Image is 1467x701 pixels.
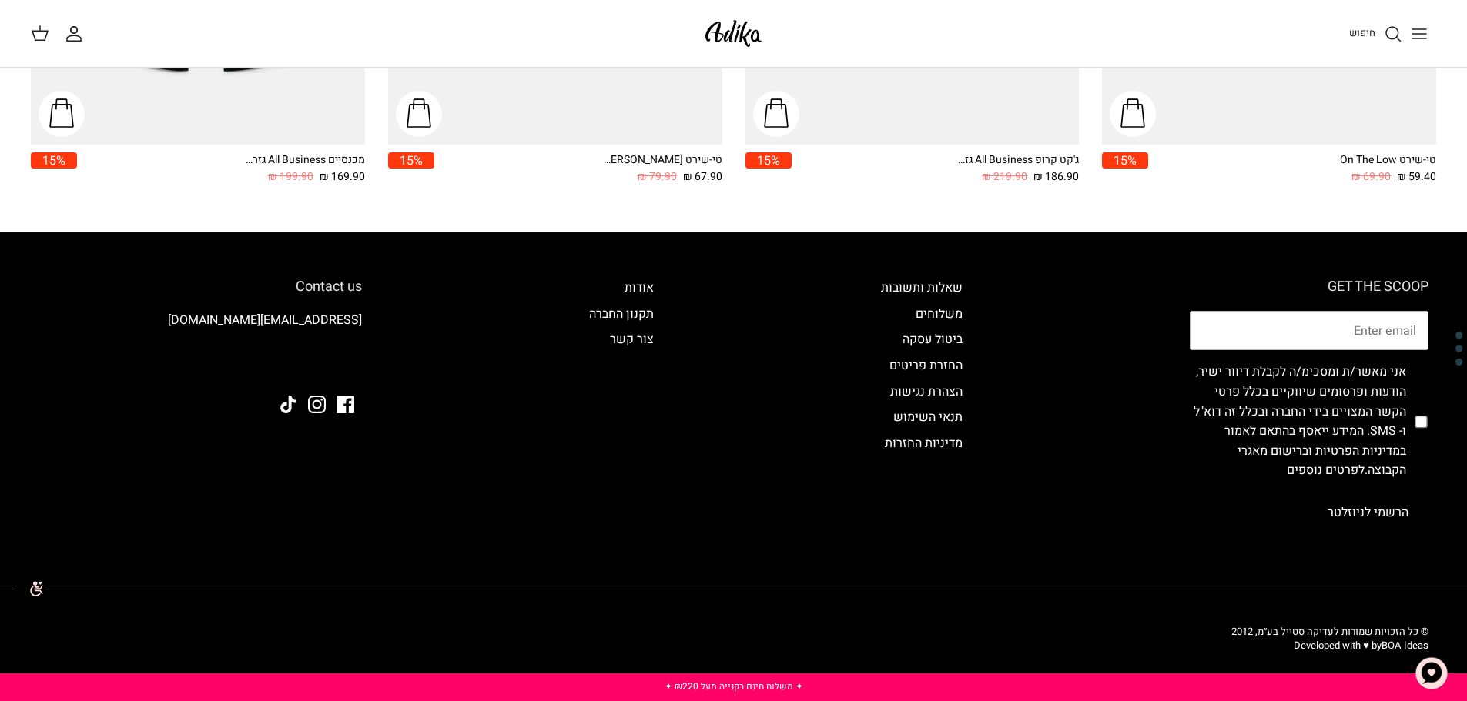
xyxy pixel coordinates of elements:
[1351,169,1391,185] span: 69.90 ₪
[1308,493,1428,532] button: הרשמי לניוזלטר
[599,152,722,169] div: טי-שירט [PERSON_NAME] שרוולים ארוכים
[1190,311,1428,351] input: Email
[1349,25,1402,43] a: חיפוש
[388,152,434,169] span: 15%
[31,152,77,169] span: 15%
[903,330,963,349] a: ביטול עסקה
[1102,152,1148,169] span: 15%
[665,679,803,693] a: ✦ משלוח חינם בקנייה מעל ₪220 ✦
[956,152,1079,169] div: ג'קט קרופ All Business גזרה מחויטת
[77,152,365,185] a: מכנסיים All Business גזרה מחויטת 169.90 ₪ 199.90 ₪
[683,169,722,185] span: 67.90 ₪
[610,330,654,349] a: צור קשר
[1033,169,1079,185] span: 186.90 ₪
[1102,152,1148,185] a: 15%
[1190,362,1406,481] label: אני מאשר/ת ומסכימ/ה לקבלת דיוור ישיר, הודעות ופרסומים שיווקיים בכלל פרטי הקשר המצויים בידי החברה ...
[1190,279,1428,295] h6: GET THE SCOOP
[1349,25,1375,40] span: חיפוש
[574,279,669,532] div: Secondary navigation
[1397,169,1436,185] span: 59.40 ₪
[320,169,365,185] span: 169.90 ₪
[982,169,1027,185] span: 219.90 ₪
[12,567,54,609] img: accessibility_icon02.svg
[1408,650,1455,696] button: צ'אט
[168,311,362,329] a: [EMAIL_ADDRESS][DOMAIN_NAME]
[280,396,297,413] a: Tiktok
[885,434,963,452] a: מדיניות החזרות
[39,279,362,295] h6: Contact us
[1287,461,1365,479] a: לפרטים נוספים
[890,382,963,401] a: הצהרת נגישות
[337,396,354,413] a: Facebook
[1231,639,1428,653] p: Developed with ♥ by
[1402,17,1436,51] button: Toggle menu
[31,152,77,185] a: 15%
[1231,624,1428,639] span: © כל הזכויות שמורות לעדיקה סטייל בע״מ, 2012
[625,279,654,297] a: אודות
[745,152,792,185] a: 15%
[388,152,434,185] a: 15%
[893,408,963,426] a: תנאי השימוש
[1382,638,1428,653] a: BOA Ideas
[308,396,326,413] a: Instagram
[589,305,654,323] a: תקנון החברה
[916,305,963,323] a: משלוחים
[638,169,677,185] span: 79.90 ₪
[268,169,313,185] span: 199.90 ₪
[889,356,963,375] a: החזרת פריטים
[65,25,89,43] a: החשבון שלי
[701,15,766,52] img: Adika IL
[792,152,1080,185] a: ג'קט קרופ All Business גזרה מחויטת 186.90 ₪ 219.90 ₪
[866,279,978,532] div: Secondary navigation
[1313,152,1436,169] div: טי-שירט On The Low
[434,152,722,185] a: טי-שירט [PERSON_NAME] שרוולים ארוכים 67.90 ₪ 79.90 ₪
[320,353,362,373] img: Adika IL
[1148,152,1436,185] a: טי-שירט On The Low 59.40 ₪ 69.90 ₪
[242,152,365,169] div: מכנסיים All Business גזרה מחויטת
[881,279,963,297] a: שאלות ותשובות
[745,152,792,169] span: 15%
